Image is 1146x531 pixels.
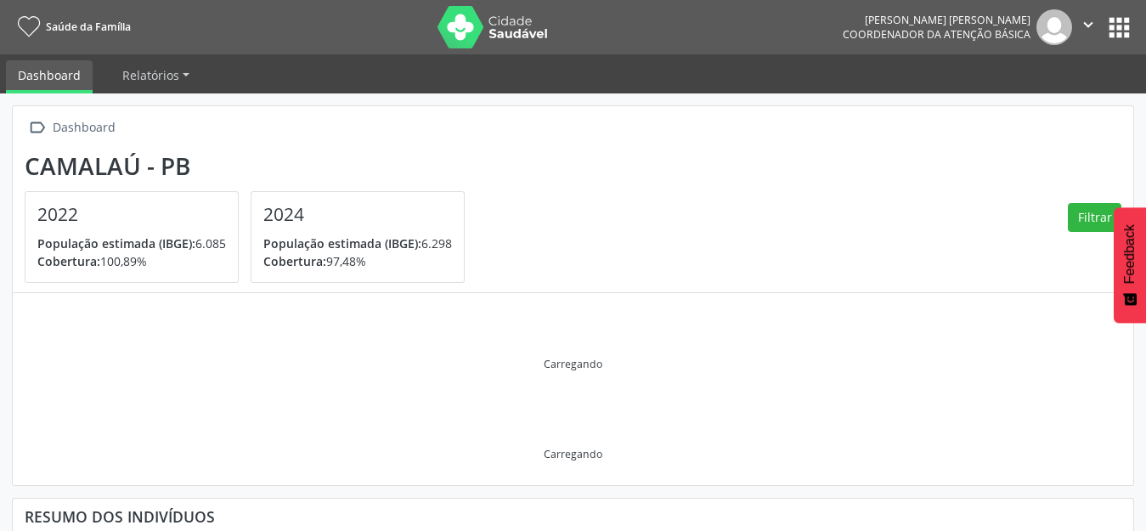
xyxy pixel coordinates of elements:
i:  [25,116,49,140]
span: Relatórios [122,67,179,83]
img: img [1036,9,1072,45]
div: Carregando [544,447,602,461]
span: Cobertura: [263,253,326,269]
p: 6.298 [263,234,452,252]
button:  [1072,9,1104,45]
button: apps [1104,13,1134,42]
a: Saúde da Família [12,13,131,41]
div: [PERSON_NAME] [PERSON_NAME] [843,13,1030,27]
div: Resumo dos indivíduos [25,507,1121,526]
h4: 2022 [37,204,226,225]
div: Carregando [544,357,602,371]
span: População estimada (IBGE): [263,235,421,251]
p: 6.085 [37,234,226,252]
i:  [1079,15,1098,34]
button: Feedback - Mostrar pesquisa [1114,207,1146,323]
div: Dashboard [49,116,118,140]
a:  Dashboard [25,116,118,140]
span: População estimada (IBGE): [37,235,195,251]
span: Feedback [1122,224,1138,284]
p: 100,89% [37,252,226,270]
button: Filtrar [1068,203,1121,232]
h4: 2024 [263,204,452,225]
a: Dashboard [6,60,93,93]
p: 97,48% [263,252,452,270]
span: Coordenador da Atenção Básica [843,27,1030,42]
span: Saúde da Família [46,20,131,34]
span: Cobertura: [37,253,100,269]
a: Relatórios [110,60,201,90]
div: Camalaú - PB [25,152,477,180]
